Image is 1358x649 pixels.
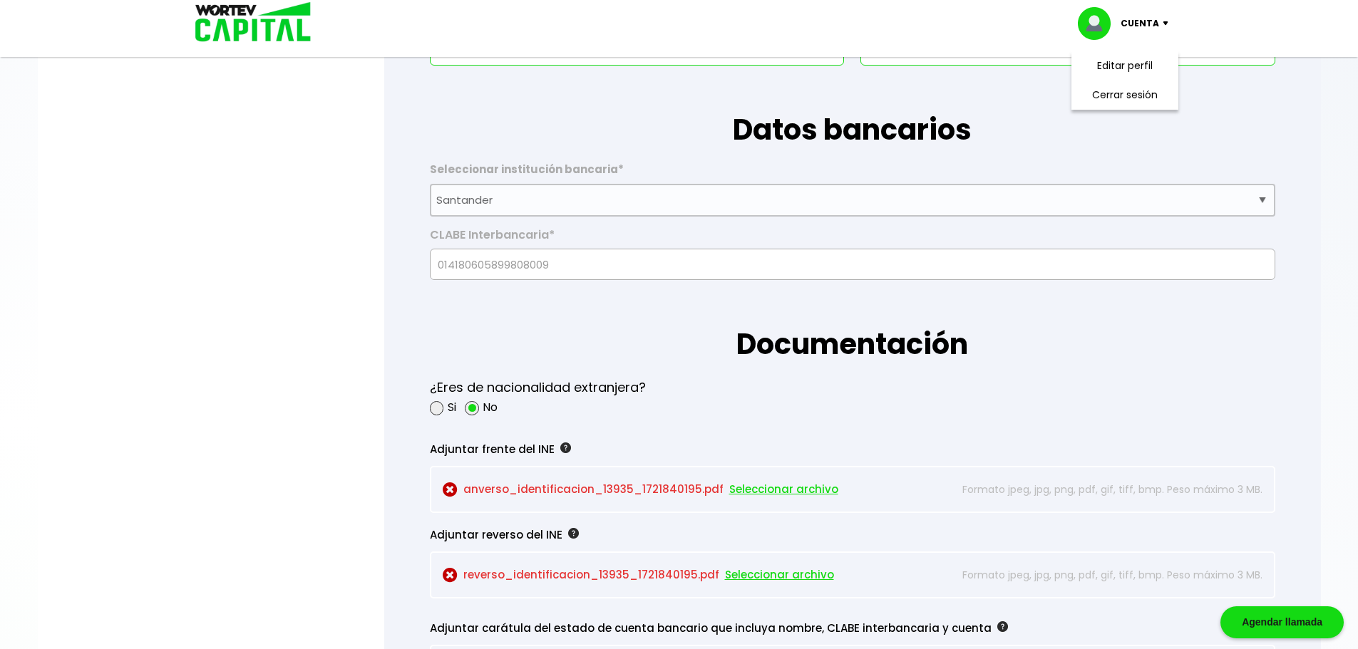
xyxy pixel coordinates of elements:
img: cross-circle.ce22fdcf.svg [443,482,458,497]
div: Adjuntar carátula del estado de cuenta bancario que incluya nombre, CLABE interbancaria y cuenta [430,618,1190,639]
p: anverso_identificacion_13935_1721840195.pdf [443,479,930,500]
div: Adjuntar frente del INE [430,439,1190,460]
p: Cuenta [1121,13,1159,34]
label: CLABE Interbancaria [430,228,1275,249]
label: No [483,398,498,416]
span: Seleccionar archivo [729,479,838,500]
p: ¿Eres de nacionalidad extranjera? [430,377,646,398]
input: 18 dígitos [436,249,1269,279]
img: profile-image [1078,7,1121,40]
li: Cerrar sesión [1068,81,1182,110]
label: Si [448,398,456,416]
p: Formato jpeg, jpg, png, pdf, gif, tiff, bmp. Peso máximo 3 MB. [937,479,1262,500]
h1: Documentación [430,280,1275,365]
p: reverso_identificacion_13935_1721840195.pdf [443,564,930,586]
img: gfR76cHglkPwleuBLjWdxeZVvX9Wp6JBDmjRYY8JYDQn16A2ICN00zLTgIroGa6qie5tIuWH7V3AapTKqzv+oMZsGfMUqL5JM... [560,442,571,453]
h1: Datos bancarios [430,66,1275,151]
div: Adjuntar reverso del INE [430,524,1190,546]
label: Seleccionar institución bancaria [430,162,1275,184]
img: gfR76cHglkPwleuBLjWdxeZVvX9Wp6JBDmjRYY8JYDQn16A2ICN00zLTgIroGa6qie5tIuWH7V3AapTKqzv+oMZsGfMUqL5JM... [997,621,1008,632]
p: Formato jpeg, jpg, png, pdf, gif, tiff, bmp. Peso máximo 3 MB. [937,564,1262,586]
a: Editar perfil [1097,58,1153,73]
img: cross-circle.ce22fdcf.svg [443,568,458,583]
img: icon-down [1159,21,1178,26]
div: Agendar llamada [1220,606,1344,638]
img: gfR76cHglkPwleuBLjWdxeZVvX9Wp6JBDmjRYY8JYDQn16A2ICN00zLTgIroGa6qie5tIuWH7V3AapTKqzv+oMZsGfMUqL5JM... [568,528,579,539]
span: Seleccionar archivo [725,564,834,586]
